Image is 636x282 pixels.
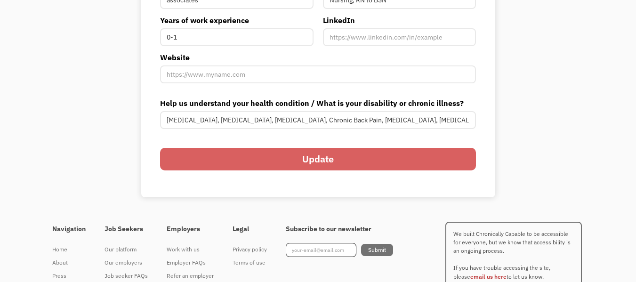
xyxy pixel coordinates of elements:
a: Home [52,243,86,256]
label: Years of work experience [160,15,313,26]
div: Job seeker FAQs [105,270,148,282]
a: Privacy policy [233,243,267,256]
label: LinkedIn [323,15,476,26]
div: Our platform [105,244,148,255]
div: Our employers [105,257,148,268]
h4: Navigation [52,225,86,234]
a: Employer FAQs [167,256,214,269]
input: https://www.linkedin.com/in/example [323,28,476,46]
div: Terms of use [233,257,267,268]
h4: Job Seekers [105,225,148,234]
h4: Employers [167,225,214,234]
h4: Subscribe to our newsletter [286,225,393,234]
div: About [52,257,86,268]
div: Work with us [167,244,214,255]
form: Footer Newsletter [286,243,393,257]
input: Submit [361,244,393,256]
a: Terms of use [233,256,267,269]
div: Home [52,244,86,255]
input: 5-10 [160,28,313,46]
input: Deafness, Depression, Diabetes [160,111,476,129]
div: Privacy policy [233,244,267,255]
div: Refer an employer [167,270,214,282]
a: Our platform [105,243,148,256]
a: Work with us [167,243,214,256]
a: About [52,256,86,269]
input: https://www.myname.com [160,65,476,83]
label: Website [160,52,476,63]
a: email us here [470,273,507,280]
label: Help us understand your health condition / What is your disability or chronic illness? [160,97,476,109]
input: Update [160,148,476,170]
a: Our employers [105,256,148,269]
div: Press [52,270,86,282]
h4: Legal [233,225,267,234]
div: Employer FAQs [167,257,214,268]
input: your-email@email.com [286,243,356,257]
